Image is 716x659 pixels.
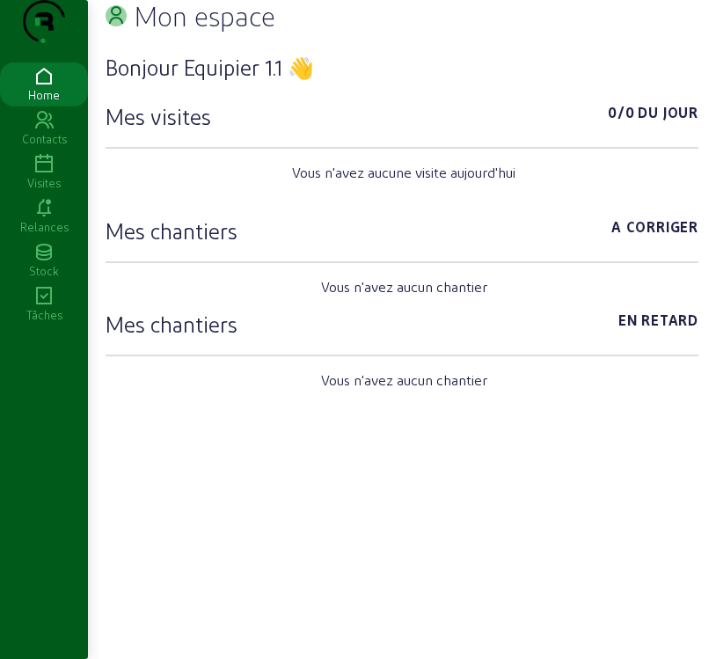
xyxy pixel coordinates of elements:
span: En retard [618,310,698,338]
span: 0/0 [608,102,634,130]
span: Vous n'avez aucune visite aujourd'hui [292,162,515,183]
span: Vous n'avez aucun chantier [321,370,487,391]
h3: Mes chantiers [106,310,237,338]
h3: Bonjour Equipier 1.1 👋 [106,53,698,81]
span: Du jour [638,102,698,130]
h3: Mes chantiers [106,216,237,245]
span: A corriger [611,216,698,245]
span: Vous n'avez aucun chantier [321,276,487,297]
h3: Mes visites [106,102,211,130]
